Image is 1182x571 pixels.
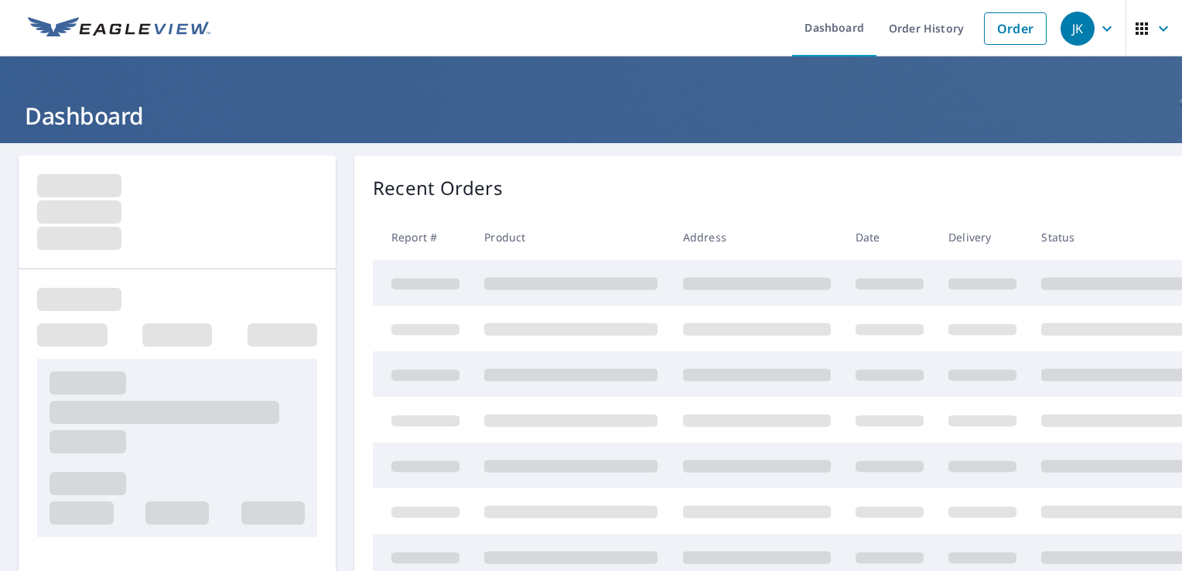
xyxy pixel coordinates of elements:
[472,214,670,260] th: Product
[984,12,1047,45] a: Order
[373,214,472,260] th: Report #
[1061,12,1095,46] div: JK
[19,100,1163,132] h1: Dashboard
[671,214,843,260] th: Address
[843,214,936,260] th: Date
[373,174,503,202] p: Recent Orders
[936,214,1029,260] th: Delivery
[28,17,210,40] img: EV Logo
